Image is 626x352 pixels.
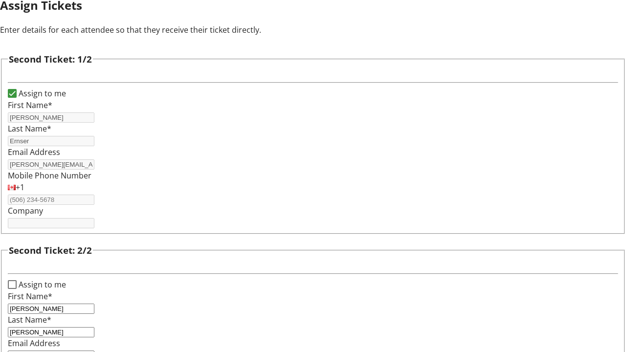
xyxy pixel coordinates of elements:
label: Email Address [8,338,60,349]
label: Mobile Phone Number [8,170,91,181]
h3: Second Ticket: 2/2 [9,243,92,257]
label: Email Address [8,147,60,157]
label: Assign to me [17,88,66,99]
label: First Name* [8,100,52,110]
input: (506) 234-5678 [8,195,94,205]
label: Last Name* [8,314,51,325]
label: Company [8,205,43,216]
label: Last Name* [8,123,51,134]
h3: Second Ticket: 1/2 [9,52,92,66]
label: Assign to me [17,279,66,290]
label: First Name* [8,291,52,302]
